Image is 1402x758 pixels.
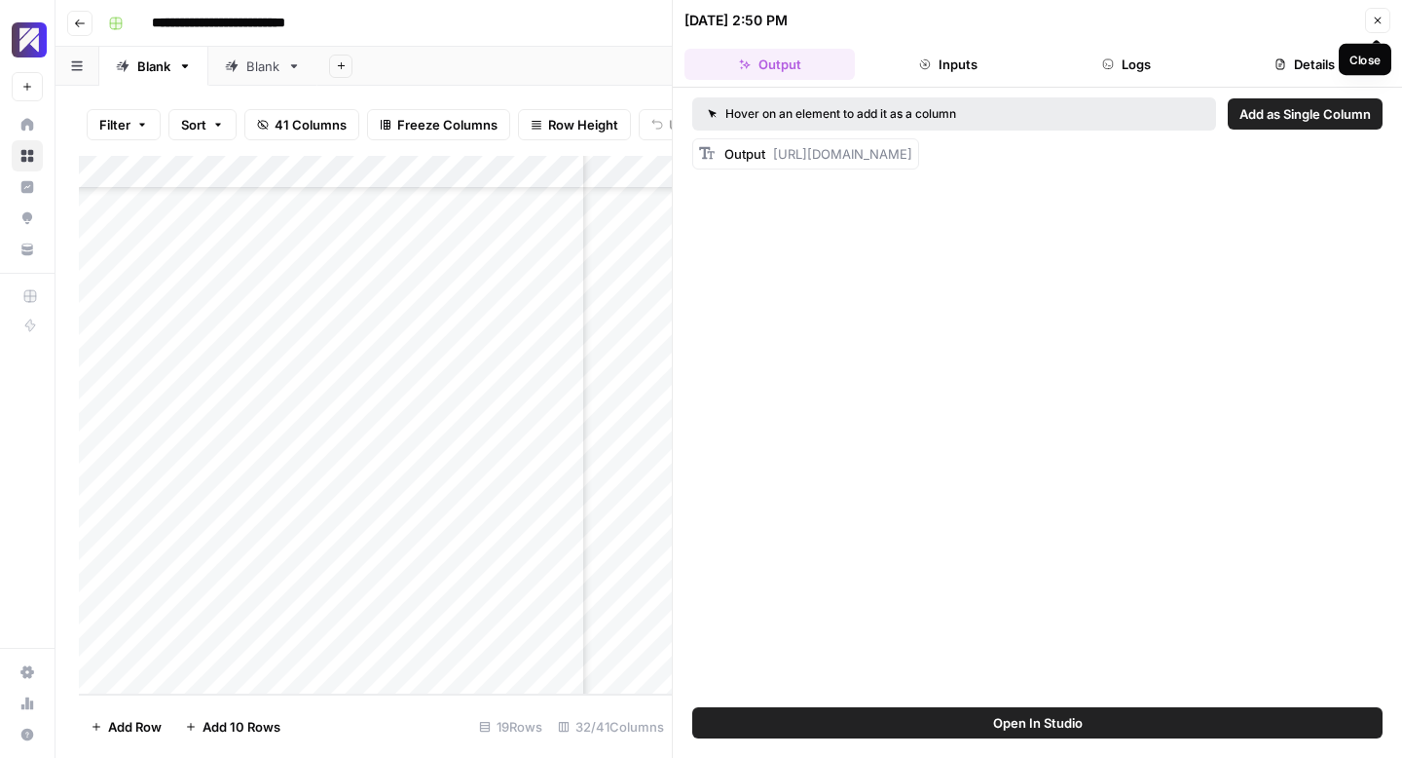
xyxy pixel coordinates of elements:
[724,146,765,162] span: Output
[1042,49,1212,80] button: Logs
[548,115,618,134] span: Row Height
[1239,104,1371,124] span: Add as Single Column
[12,109,43,140] a: Home
[275,115,347,134] span: 41 Columns
[12,16,43,64] button: Workspace: Overjet - Test
[993,713,1083,733] span: Open In Studio
[550,711,672,742] div: 32/41 Columns
[12,171,43,203] a: Insights
[99,115,130,134] span: Filter
[773,146,912,162] span: [URL][DOMAIN_NAME]
[244,109,359,140] button: 41 Columns
[87,109,161,140] button: Filter
[181,115,206,134] span: Sort
[79,711,173,742] button: Add Row
[12,140,43,171] a: Browse
[12,719,43,750] button: Help + Support
[208,47,317,86] a: Blank
[12,688,43,719] a: Usage
[471,711,550,742] div: 19 Rows
[692,707,1383,739] button: Open In Studio
[246,57,279,76] div: Blank
[168,109,237,140] button: Sort
[863,49,1033,80] button: Inputs
[1220,49,1390,80] button: Details
[1349,51,1381,68] div: Close
[12,657,43,688] a: Settings
[397,115,498,134] span: Freeze Columns
[173,711,292,742] button: Add 10 Rows
[1228,98,1383,130] button: Add as Single Column
[12,22,47,57] img: Overjet - Test Logo
[108,717,162,737] span: Add Row
[684,11,788,30] div: [DATE] 2:50 PM
[367,109,510,140] button: Freeze Columns
[684,49,855,80] button: Output
[203,717,280,737] span: Add 10 Rows
[518,109,631,140] button: Row Height
[12,203,43,234] a: Opportunities
[708,105,1079,123] div: Hover on an element to add it as a column
[639,109,715,140] button: Undo
[12,234,43,265] a: Your Data
[99,47,208,86] a: Blank
[137,57,170,76] div: Blank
